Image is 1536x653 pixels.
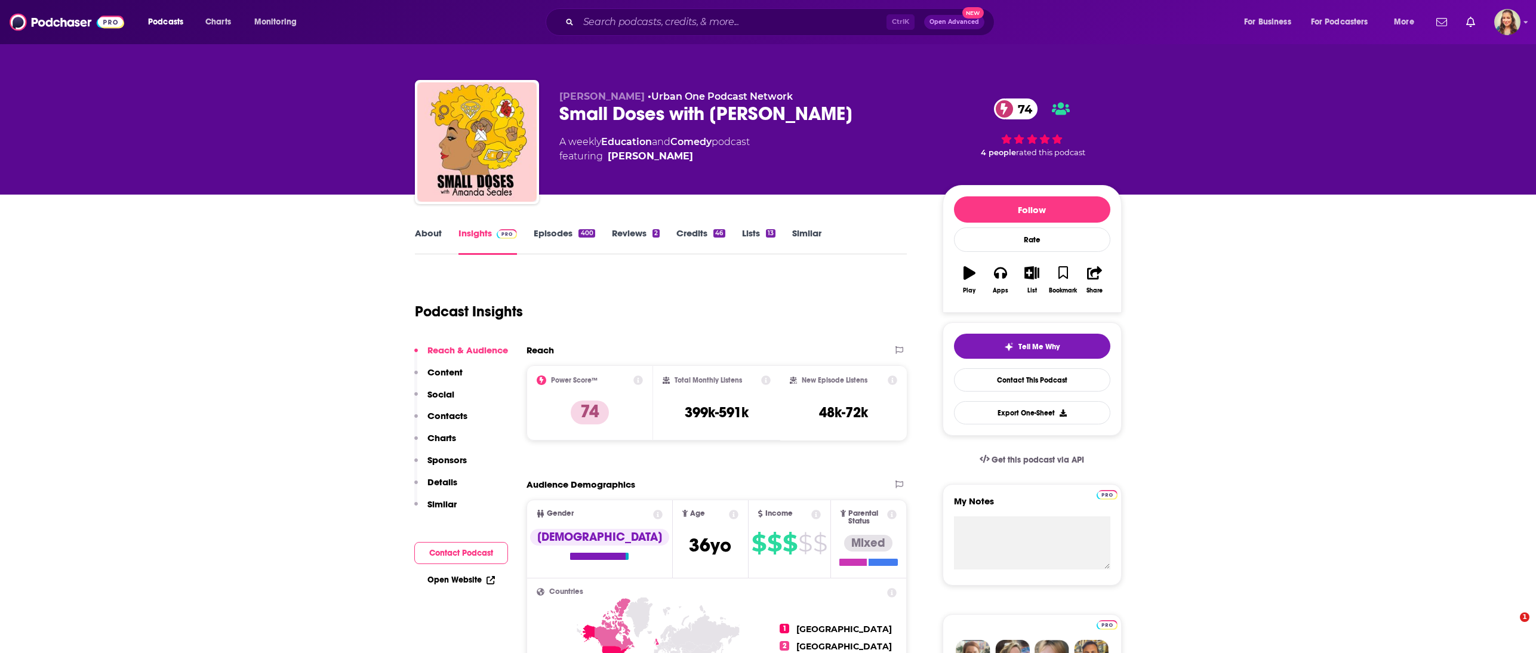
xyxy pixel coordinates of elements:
[1432,12,1452,32] a: Show notifications dropdown
[427,366,463,378] p: Content
[527,479,635,490] h2: Audience Demographics
[571,401,609,424] p: 74
[796,641,892,652] span: [GEOGRAPHIC_DATA]
[1004,342,1014,352] img: tell me why sparkle
[557,8,1006,36] div: Search podcasts, credits, & more...
[780,624,789,633] span: 1
[690,510,705,518] span: Age
[527,344,554,356] h2: Reach
[427,389,454,400] p: Social
[414,476,457,498] button: Details
[414,432,456,454] button: Charts
[689,534,731,557] span: 36 yo
[1386,13,1429,32] button: open menu
[970,445,1094,475] a: Get this podcast via API
[765,510,793,518] span: Income
[792,227,821,255] a: Similar
[530,529,669,546] div: [DEMOGRAPHIC_DATA]
[1494,9,1520,35] span: Logged in as adriana.guzman
[652,229,660,238] div: 2
[742,227,775,255] a: Lists13
[414,542,508,564] button: Contact Podcast
[675,376,742,384] h2: Total Monthly Listens
[414,344,508,366] button: Reach & Audience
[1494,9,1520,35] img: User Profile
[559,91,645,102] span: [PERSON_NAME]
[819,403,868,421] h3: 48k-72k
[415,227,442,255] a: About
[427,454,467,466] p: Sponsors
[534,227,595,255] a: Episodes400
[1097,490,1118,500] img: Podchaser Pro
[962,7,984,19] span: New
[551,376,598,384] h2: Power Score™
[559,135,750,164] div: A weekly podcast
[1311,14,1368,30] span: For Podcasters
[1461,12,1480,32] a: Show notifications dropdown
[198,13,238,32] a: Charts
[417,82,537,202] img: Small Doses with Amanda Seales
[148,14,183,30] span: Podcasts
[608,149,693,164] a: Amanda Seales
[458,227,518,255] a: InsightsPodchaser Pro
[713,229,725,238] div: 46
[1244,14,1291,30] span: For Business
[547,510,574,518] span: Gender
[1049,287,1077,294] div: Bookmark
[886,14,915,30] span: Ctrl K
[1079,258,1110,301] button: Share
[578,13,886,32] input: Search podcasts, credits, & more...
[1494,9,1520,35] button: Show profile menu
[954,196,1110,223] button: Follow
[954,334,1110,359] button: tell me why sparkleTell Me Why
[1303,13,1386,32] button: open menu
[415,303,523,321] h1: Podcast Insights
[1495,612,1524,641] iframe: Intercom live chat
[992,455,1084,465] span: Get this podcast via API
[497,229,518,239] img: Podchaser Pro
[1086,287,1103,294] div: Share
[844,535,892,552] div: Mixed
[414,410,467,432] button: Contacts
[783,534,797,553] span: $
[780,641,789,651] span: 2
[427,344,508,356] p: Reach & Audience
[427,410,467,421] p: Contacts
[954,368,1110,392] a: Contact This Podcast
[993,287,1008,294] div: Apps
[414,389,454,411] button: Social
[427,432,456,443] p: Charts
[1016,148,1085,157] span: rated this podcast
[427,498,457,510] p: Similar
[963,287,975,294] div: Play
[254,14,297,30] span: Monitoring
[414,498,457,520] button: Similar
[752,534,766,553] span: $
[676,227,725,255] a: Credits46
[1097,620,1118,630] img: Podchaser Pro
[578,229,595,238] div: 400
[1236,13,1306,32] button: open menu
[10,11,124,33] img: Podchaser - Follow, Share and Rate Podcasts
[612,227,660,255] a: Reviews2
[414,454,467,476] button: Sponsors
[954,495,1110,516] label: My Notes
[427,575,495,585] a: Open Website
[601,136,652,147] a: Education
[651,91,793,102] a: Urban One Podcast Network
[954,401,1110,424] button: Export One-Sheet
[985,258,1016,301] button: Apps
[559,149,750,164] span: featuring
[766,229,775,238] div: 13
[943,91,1122,165] div: 74 4 peoplerated this podcast
[685,403,749,421] h3: 399k-591k
[813,534,827,553] span: $
[549,588,583,596] span: Countries
[924,15,984,29] button: Open AdvancedNew
[802,376,867,384] h2: New Episode Listens
[1097,618,1118,630] a: Pro website
[994,98,1038,119] a: 74
[954,258,985,301] button: Play
[652,136,670,147] span: and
